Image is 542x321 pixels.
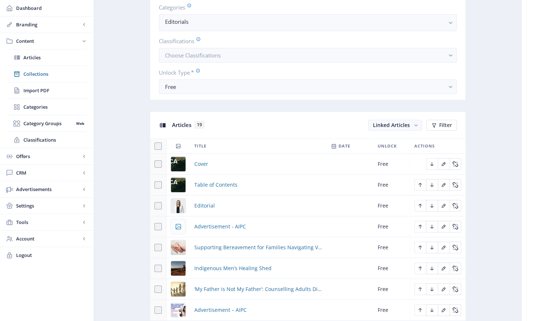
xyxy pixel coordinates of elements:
[438,264,449,271] a: Edit page
[7,49,86,66] a: Articles
[414,243,426,250] a: Edit page
[378,142,397,150] span: Unlock
[159,3,451,11] label: Categories
[449,223,461,229] a: Edit page
[449,160,461,167] a: Edit page
[171,157,186,171] img: 20ee9108-f847-4bf2-ba85-063b0af2a570.png
[373,237,410,258] td: Free
[74,120,86,127] nb-badge: Web
[449,181,461,188] a: Edit page
[194,160,208,168] a: Cover
[16,4,88,12] span: Dashboard
[194,264,272,273] a: Indigenous Men’s Healing Shed
[439,122,452,128] span: Filter
[159,79,457,94] button: Free
[438,223,449,229] a: Edit page
[194,201,215,210] a: Editorial
[165,52,221,59] span: Choose Classifications
[23,120,74,127] span: Category Groups
[449,264,461,271] a: Edit page
[438,202,449,209] a: Edit page
[449,243,461,250] a: Edit page
[426,285,438,292] a: Edit page
[426,243,438,250] a: Edit page
[438,160,449,167] a: Edit page
[171,178,186,192] img: 6918d072-7f32-4913-82a3-529dcff5d64d.png
[7,132,86,148] a: Classifications
[16,186,81,193] span: Advertisements
[7,99,86,115] a: Categories
[171,240,186,255] img: 827c2d40-fbe7-4fcd-b8fa-a48299edeae1.png
[172,121,191,128] span: Articles
[373,175,410,195] td: Free
[159,14,457,31] button: Editorials
[16,251,88,259] span: Logout
[171,261,186,276] img: 6dde319b-8f8b-49d8-9f21-8e6d4efffd5c.png
[23,103,86,111] span: Categories
[449,202,461,209] a: Edit page
[23,87,86,94] span: Import PDF
[373,279,410,300] td: Free
[16,21,81,28] span: Branding
[16,153,81,160] span: Offers
[7,115,86,131] a: Category GroupsWeb
[414,264,426,271] a: Edit page
[339,142,350,150] span: Date
[368,120,422,131] button: Linked Articles
[426,120,457,131] button: Filter
[7,82,86,98] a: Import PDF
[16,169,81,176] span: CRM
[16,37,81,45] span: Content
[16,219,81,226] span: Tools
[194,285,322,294] a: ‘My Father is Not My Father’: Counselling Adults Discovering Misattributed Paternity
[426,223,438,229] a: Edit page
[194,180,238,189] a: Table of Contents
[165,82,445,91] div: Free
[7,66,86,82] a: Collections
[426,202,438,209] a: Edit page
[438,243,449,250] a: Edit page
[438,285,449,292] a: Edit page
[414,202,426,209] a: Edit page
[414,142,435,150] span: Actions
[23,54,86,61] span: Articles
[414,285,426,292] a: Edit page
[373,195,410,216] td: Free
[373,216,410,237] td: Free
[23,70,86,78] span: Collections
[159,68,451,76] label: Unlock Type
[159,37,451,45] label: Classifications
[414,181,426,188] a: Edit page
[373,258,410,279] td: Free
[194,222,246,231] a: Advertisement - AIPC
[16,202,81,209] span: Settings
[194,121,205,128] span: 19
[373,154,410,175] td: Free
[373,122,410,128] span: Linked Articles
[171,198,186,213] img: 0d26c4bc-80e7-4da4-b8bb-5c0a56fdffaf.png
[194,142,206,150] span: Title
[194,243,322,252] a: Supporting Bereavement for Families Navigating Voluntary Assisted Dying (VAD)
[438,181,449,188] a: Edit page
[414,223,426,229] a: Edit page
[23,136,86,143] span: Classifications
[165,17,445,26] nb-select-label: Editorials
[426,181,438,188] a: Edit page
[16,235,81,242] span: Account
[449,285,461,292] a: Edit page
[426,160,438,167] a: Edit page
[171,282,186,296] img: 720a254a-ddbf-4c43-9fba-4a5e32134782.png
[159,48,457,63] button: Choose Classifications
[426,264,438,271] a: Edit page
